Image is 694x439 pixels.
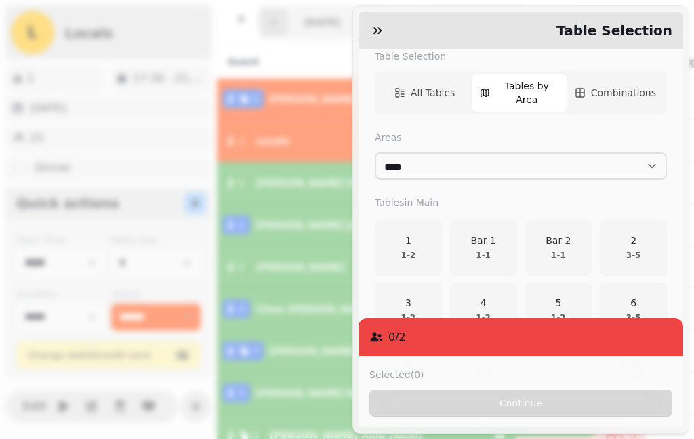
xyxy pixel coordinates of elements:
button: Bar 21-1 [525,220,592,274]
button: 11-2 [375,220,442,274]
button: 41-2 [450,283,517,337]
button: Continue [369,390,672,417]
label: Table Selection [375,49,667,63]
p: 1 [401,234,416,247]
p: 3 [401,296,416,310]
button: 51-2 [525,283,592,337]
p: 3 - 5 [626,312,641,323]
p: 1 - 2 [551,312,566,323]
p: 1 - 1 [470,250,495,261]
p: Bar 1 [470,234,495,247]
h2: Table Selection [551,21,672,40]
button: 23-5 [600,220,667,274]
button: All Tables [377,74,472,112]
p: 6 [626,296,641,310]
button: Combinations [567,74,664,112]
button: 31-2 [375,283,442,337]
button: Bar 11-1 [450,220,517,274]
p: 1 - 1 [546,250,571,261]
button: Tables by Area [472,74,566,112]
p: 1 - 2 [401,250,416,261]
label: Areas [375,131,667,144]
span: Tables by Area [495,79,558,106]
p: 1 - 2 [401,312,416,323]
p: 3 - 5 [626,250,641,261]
p: 2 [626,234,641,247]
span: Combinations [591,86,656,100]
label: Selected (0) [369,368,424,381]
span: All Tables [411,86,455,100]
p: 0 / 2 [388,329,406,346]
button: 63-5 [600,283,667,337]
label: Tables in Main [375,196,667,209]
p: 5 [551,296,566,310]
span: Continue [381,398,661,408]
p: Bar 2 [546,234,571,247]
p: 4 [476,296,491,310]
p: 1 - 2 [476,312,491,323]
